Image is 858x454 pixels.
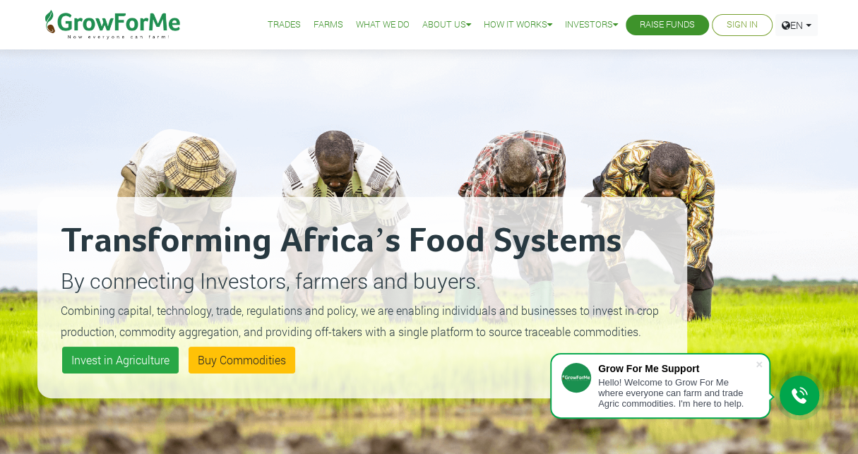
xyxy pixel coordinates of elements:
div: Grow For Me Support [598,363,755,374]
a: Investors [565,18,618,32]
a: EN [775,14,818,36]
a: Buy Commodities [189,347,295,374]
a: What We Do [356,18,410,32]
a: Farms [314,18,343,32]
a: About Us [422,18,471,32]
a: Trades [268,18,301,32]
a: Invest in Agriculture [62,347,179,374]
p: By connecting Investors, farmers and buyers. [61,265,664,297]
div: Hello! Welcome to Grow For Me where everyone can farm and trade Agric commodities. I'm here to help. [598,377,755,409]
a: Sign In [727,18,758,32]
a: How it Works [484,18,552,32]
h2: Transforming Africa’s Food Systems [61,220,664,263]
a: Raise Funds [640,18,695,32]
small: Combining capital, technology, trade, regulations and policy, we are enabling individuals and bus... [61,303,659,339]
